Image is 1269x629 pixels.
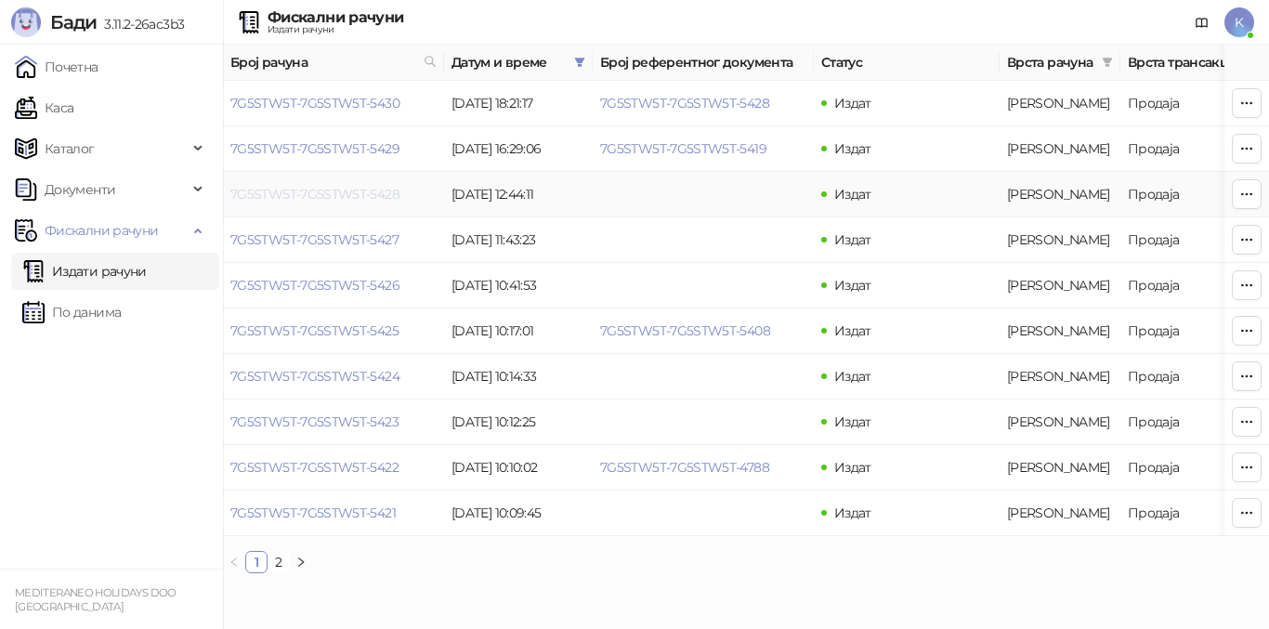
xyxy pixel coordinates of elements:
[1000,354,1120,400] td: Аванс
[444,126,593,172] td: [DATE] 16:29:06
[834,322,871,339] span: Издат
[1000,45,1120,81] th: Врста рачуна
[223,354,444,400] td: 7G5STW5T-7G5STW5T-5424
[15,89,73,126] a: Каса
[444,445,593,491] td: [DATE] 10:10:02
[570,48,589,76] span: filter
[230,322,399,339] a: 7G5STW5T-7G5STW5T-5425
[1128,52,1252,72] span: Врста трансакције
[600,459,769,476] a: 7G5STW5T-7G5STW5T-4788
[444,400,593,445] td: [DATE] 10:12:25
[444,308,593,354] td: [DATE] 10:17:01
[1102,57,1113,68] span: filter
[230,186,399,203] a: 7G5STW5T-7G5STW5T-5428
[290,551,312,573] button: right
[834,505,871,521] span: Издат
[22,253,147,290] a: Издати рачуни
[834,140,871,157] span: Издат
[451,52,567,72] span: Датум и време
[268,552,289,572] a: 2
[600,140,766,157] a: 7G5STW5T-7G5STW5T-5419
[834,277,871,294] span: Издат
[230,505,396,521] a: 7G5STW5T-7G5STW5T-5421
[834,413,871,430] span: Издат
[1098,48,1117,76] span: filter
[834,95,871,111] span: Издат
[246,552,267,572] a: 1
[22,294,121,331] a: По данима
[834,368,871,385] span: Издат
[245,551,268,573] li: 1
[295,557,307,568] span: right
[1187,7,1217,37] a: Документација
[600,322,770,339] a: 7G5STW5T-7G5STW5T-5408
[268,551,290,573] li: 2
[1000,217,1120,263] td: Аванс
[223,126,444,172] td: 7G5STW5T-7G5STW5T-5429
[574,57,585,68] span: filter
[50,11,97,33] span: Бади
[230,231,399,248] a: 7G5STW5T-7G5STW5T-5427
[230,368,399,385] a: 7G5STW5T-7G5STW5T-5424
[1000,126,1120,172] td: Аванс
[444,172,593,217] td: [DATE] 12:44:11
[290,551,312,573] li: Следећа страна
[223,551,245,573] button: left
[1007,52,1094,72] span: Врста рачуна
[223,81,444,126] td: 7G5STW5T-7G5STW5T-5430
[45,212,158,249] span: Фискални рачуни
[230,140,399,157] a: 7G5STW5T-7G5STW5T-5429
[444,217,593,263] td: [DATE] 11:43:23
[444,81,593,126] td: [DATE] 18:21:17
[834,186,871,203] span: Издат
[15,586,177,613] small: MEDITERANEO HOLIDAYS DOO [GEOGRAPHIC_DATA]
[230,95,399,111] a: 7G5STW5T-7G5STW5T-5430
[230,52,416,72] span: Број рачуна
[1000,81,1120,126] td: Аванс
[1000,172,1120,217] td: Аванс
[223,217,444,263] td: 7G5STW5T-7G5STW5T-5427
[223,172,444,217] td: 7G5STW5T-7G5STW5T-5428
[600,95,769,111] a: 7G5STW5T-7G5STW5T-5428
[1000,308,1120,354] td: Аванс
[834,459,871,476] span: Издат
[230,277,399,294] a: 7G5STW5T-7G5STW5T-5426
[97,16,184,33] span: 3.11.2-26ac3b3
[45,130,95,167] span: Каталог
[229,557,240,568] span: left
[11,7,41,37] img: Logo
[230,459,399,476] a: 7G5STW5T-7G5STW5T-5422
[268,10,403,25] div: Фискални рачуни
[1000,263,1120,308] td: Аванс
[268,25,403,34] div: Издати рачуни
[444,491,593,536] td: [DATE] 10:09:45
[1000,445,1120,491] td: Аванс
[223,400,444,445] td: 7G5STW5T-7G5STW5T-5423
[223,263,444,308] td: 7G5STW5T-7G5STW5T-5426
[15,48,98,85] a: Почетна
[1000,491,1120,536] td: Аванс
[223,308,444,354] td: 7G5STW5T-7G5STW5T-5425
[444,354,593,400] td: [DATE] 10:14:33
[223,45,444,81] th: Број рачуна
[230,413,399,430] a: 7G5STW5T-7G5STW5T-5423
[223,551,245,573] li: Претходна страна
[834,231,871,248] span: Издат
[593,45,814,81] th: Број референтног документа
[1000,400,1120,445] td: Аванс
[444,263,593,308] td: [DATE] 10:41:53
[45,171,115,208] span: Документи
[1224,7,1254,37] span: K
[223,491,444,536] td: 7G5STW5T-7G5STW5T-5421
[814,45,1000,81] th: Статус
[223,445,444,491] td: 7G5STW5T-7G5STW5T-5422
